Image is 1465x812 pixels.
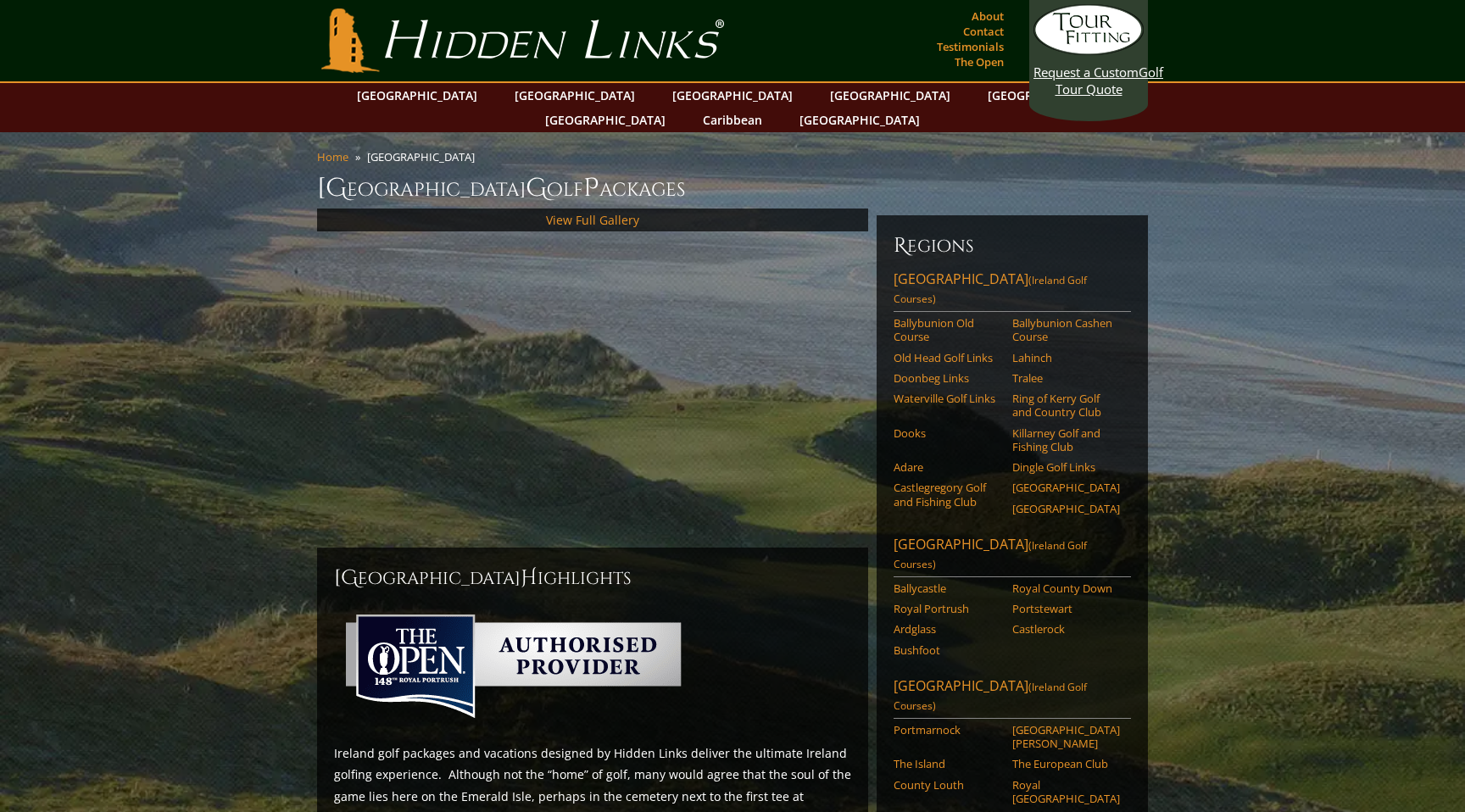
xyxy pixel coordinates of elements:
[1012,426,1120,454] a: Killarney Golf and Fishing Club
[894,535,1131,577] a: [GEOGRAPHIC_DATA](Ireland Golf Courses)
[1033,4,1144,97] a: Request a CustomGolf Tour Quote
[1012,371,1120,385] a: Tralee
[1012,581,1120,595] a: Royal County Down
[894,232,1131,259] h6: Regions
[894,481,1001,509] a: Castlegregory Golf and Fishing Club
[546,212,639,228] a: View Full Gallery
[894,460,1001,474] a: Adare
[1012,757,1120,770] a: The European Club
[526,171,547,205] span: G
[967,4,1008,28] a: About
[348,83,486,108] a: [GEOGRAPHIC_DATA]
[367,149,482,164] li: [GEOGRAPHIC_DATA]
[822,83,959,108] a: [GEOGRAPHIC_DATA]
[317,171,1148,205] h1: [GEOGRAPHIC_DATA] olf ackages
[894,581,1001,595] a: Ballycastle
[334,565,851,592] h2: [GEOGRAPHIC_DATA] ighlights
[1012,316,1120,344] a: Ballybunion Cashen Course
[1012,778,1120,806] a: Royal [GEOGRAPHIC_DATA]
[894,371,1001,385] a: Doonbeg Links
[894,351,1001,364] a: Old Head Golf Links
[959,19,1008,43] a: Contact
[1012,392,1120,420] a: Ring of Kerry Golf and Country Club
[894,622,1001,636] a: Ardglass
[506,83,643,108] a: [GEOGRAPHIC_DATA]
[894,723,1001,737] a: Portmarnock
[1012,622,1120,636] a: Castlerock
[583,171,599,205] span: P
[1012,723,1120,751] a: [GEOGRAPHIC_DATA][PERSON_NAME]
[1012,351,1120,364] a: Lahinch
[1012,502,1120,515] a: [GEOGRAPHIC_DATA]
[1012,481,1120,494] a: [GEOGRAPHIC_DATA]
[537,108,674,132] a: [GEOGRAPHIC_DATA]
[894,392,1001,405] a: Waterville Golf Links
[894,316,1001,344] a: Ballybunion Old Course
[1033,64,1139,81] span: Request a Custom
[979,83,1117,108] a: [GEOGRAPHIC_DATA]
[317,149,348,164] a: Home
[1012,460,1120,474] a: Dingle Golf Links
[894,643,1001,657] a: Bushfoot
[894,426,1001,440] a: Dooks
[894,270,1131,312] a: [GEOGRAPHIC_DATA](Ireland Golf Courses)
[1012,602,1120,615] a: Portstewart
[791,108,928,132] a: [GEOGRAPHIC_DATA]
[894,676,1131,719] a: [GEOGRAPHIC_DATA](Ireland Golf Courses)
[894,778,1001,792] a: County Louth
[894,538,1087,571] span: (Ireland Golf Courses)
[894,757,1001,770] a: The Island
[894,602,1001,615] a: Royal Portrush
[894,680,1087,713] span: (Ireland Golf Courses)
[664,83,801,108] a: [GEOGRAPHIC_DATA]
[521,565,538,592] span: H
[950,50,1008,74] a: The Open
[694,108,771,132] a: Caribbean
[933,35,1008,58] a: Testimonials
